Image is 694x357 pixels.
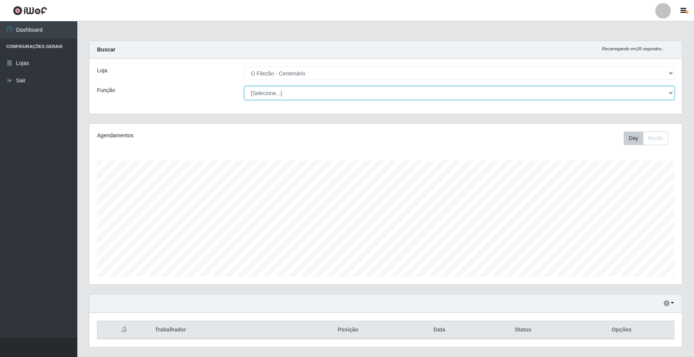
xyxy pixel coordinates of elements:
th: Data [402,321,477,339]
th: Status [477,321,569,339]
div: First group [624,132,668,145]
th: Trabalhador [150,321,294,339]
th: Posição [294,321,402,339]
div: Toolbar with button groups [624,132,674,145]
th: Opções [569,321,674,339]
button: Month [643,132,668,145]
label: Função [97,86,115,94]
i: Recarregando em 28 segundos... [602,46,665,51]
img: CoreUI Logo [13,6,47,15]
strong: Buscar [97,46,115,53]
label: Loja [97,67,107,75]
button: Day [624,132,643,145]
div: Agendamentos [97,132,331,140]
